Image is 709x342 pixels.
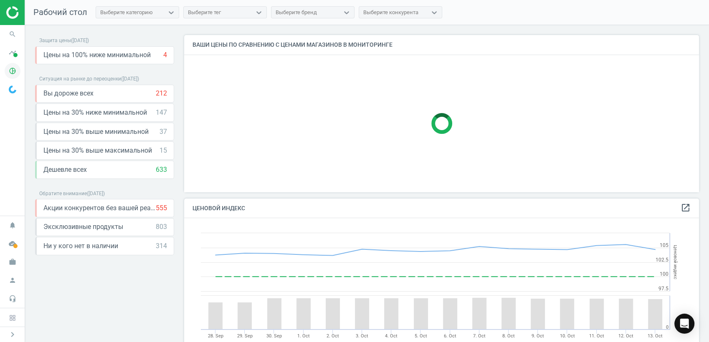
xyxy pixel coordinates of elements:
[560,333,575,339] tspan: 10. Oct
[237,333,253,339] tspan: 29. Sep
[43,127,149,136] span: Цены на 30% выше минимальной
[681,203,691,213] i: open_in_new
[184,35,699,55] h4: Ваши цены по сравнению с ценами магазинов в мониторинге
[160,127,167,136] div: 37
[385,333,398,339] tspan: 4. Oct
[327,333,339,339] tspan: 2. Oct
[5,254,20,270] i: work
[660,271,668,277] text: 100
[5,217,20,233] i: notifications
[71,38,89,43] span: ( [DATE] )
[33,7,87,17] span: Рабочий стол
[43,146,152,155] span: Цены на 30% выше максимальной
[414,333,427,339] tspan: 5. Oct
[658,286,668,292] text: 97.5
[666,324,668,330] text: 0
[43,50,151,60] span: Цены на 100% ниже минимальной
[39,38,71,43] span: Защита цены
[87,191,105,196] span: ( [DATE] )
[43,204,156,213] span: Акции конкурентов без вашей реакции
[674,314,694,334] div: Open Intercom Messenger
[6,6,66,19] img: ajHJNr6hYgQAAAAASUVORK5CYII=
[43,108,147,117] span: Цены на 30% ниже минимальной
[5,272,20,288] i: person
[5,26,20,42] i: search
[532,333,544,339] tspan: 9. Oct
[5,236,20,251] i: cloud_done
[188,9,221,16] div: Выберите тег
[297,333,310,339] tspan: 1. Oct
[156,222,167,231] div: 803
[8,329,18,339] i: chevron_right
[589,333,604,339] tspan: 11. Oct
[363,9,418,16] div: Выберите конкурента
[656,257,668,263] text: 102.5
[163,50,167,60] div: 4
[43,222,123,231] span: Эксклюзивные продукты
[473,333,486,339] tspan: 7. Oct
[156,108,167,117] div: 147
[266,333,282,339] tspan: 30. Sep
[681,203,691,214] a: open_in_new
[5,291,20,307] i: headset_mic
[43,89,94,98] span: Вы дороже всех
[184,199,699,218] h4: Ценовой индекс
[444,333,456,339] tspan: 6. Oct
[5,63,20,79] i: pie_chart_outlined
[5,45,20,60] i: timeline
[156,89,167,98] div: 212
[156,241,167,251] div: 314
[121,76,139,82] span: ( [DATE] )
[156,204,167,213] div: 555
[43,165,87,174] span: Дешевле всех
[356,333,368,339] tspan: 3. Oct
[502,333,515,339] tspan: 8. Oct
[39,76,121,82] span: Ситуация на рынке до переоценки
[648,333,663,339] tspan: 13. Oct
[276,9,317,16] div: Выберите бренд
[660,242,668,248] text: 105
[673,245,678,279] tspan: Ценовой индекс
[160,146,167,155] div: 15
[618,333,633,339] tspan: 12. Oct
[100,9,153,16] div: Выберите категорию
[156,165,167,174] div: 633
[9,85,16,93] img: wGWNvw8QSZomAAAAABJRU5ErkJggg==
[2,329,23,340] button: chevron_right
[39,191,87,196] span: Обратите внимание
[43,241,118,251] span: Ни у кого нет в наличии
[208,333,223,339] tspan: 28. Sep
